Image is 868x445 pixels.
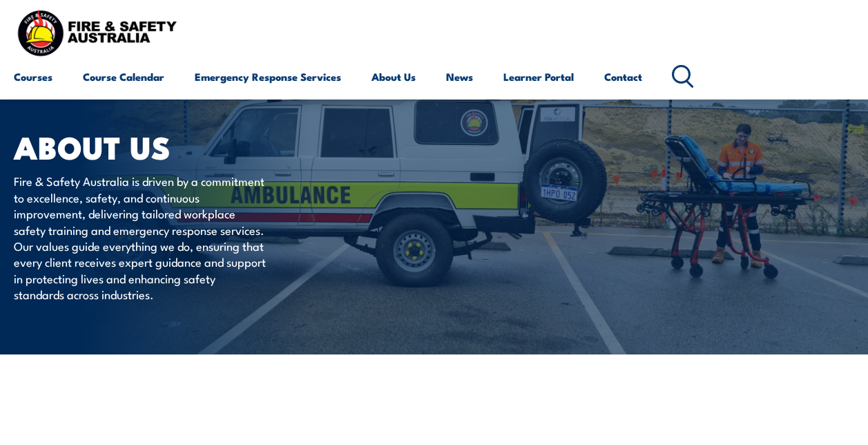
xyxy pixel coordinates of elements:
[14,173,266,302] p: Fire & Safety Australia is driven by a commitment to excellence, safety, and continuous improveme...
[14,60,52,93] a: Courses
[195,60,341,93] a: Emergency Response Services
[503,60,574,93] a: Learner Portal
[372,60,416,93] a: About Us
[446,60,473,93] a: News
[604,60,642,93] a: Contact
[14,133,355,160] h1: About Us
[83,60,164,93] a: Course Calendar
